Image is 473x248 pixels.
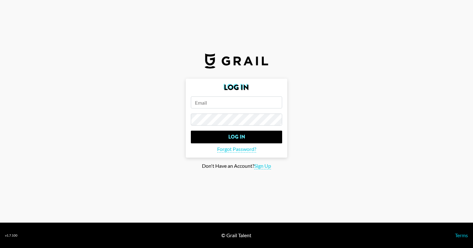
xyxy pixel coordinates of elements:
[191,96,282,108] input: Email
[191,131,282,143] input: Log In
[205,53,268,69] img: Grail Talent Logo
[5,163,468,169] div: Don't Have an Account?
[217,146,256,153] span: Forgot Password?
[221,232,251,238] div: © Grail Talent
[5,233,17,238] div: v 1.7.100
[455,232,468,238] a: Terms
[191,84,282,91] h2: Log In
[254,163,271,169] span: Sign Up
